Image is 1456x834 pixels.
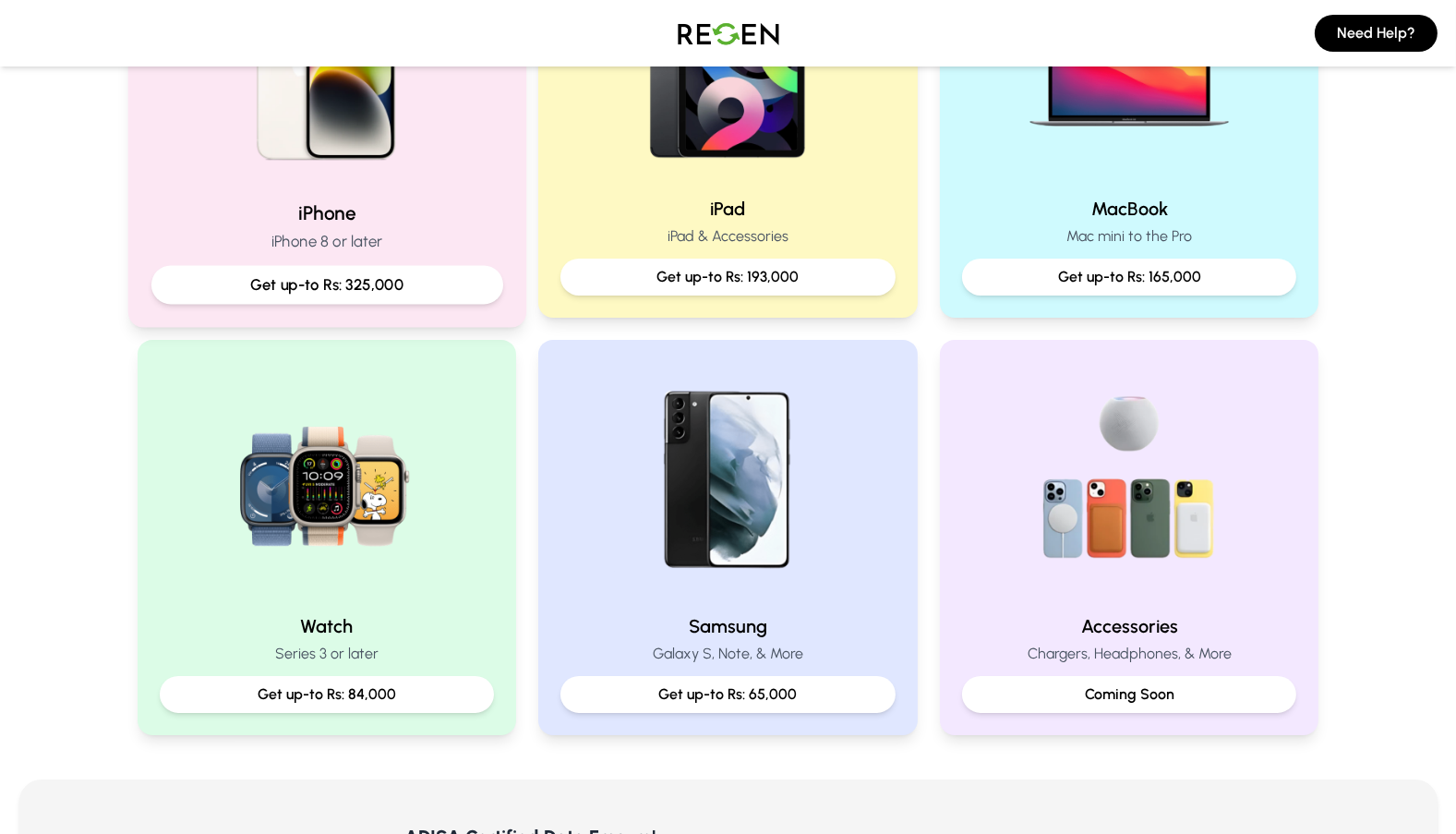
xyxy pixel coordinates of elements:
[160,613,495,639] h2: Watch
[150,199,502,226] h2: iPhone
[166,273,487,296] p: Get up-to Rs: 325,000
[209,362,445,598] img: Watch
[150,231,502,254] p: iPhone 8 or later
[962,643,1297,665] p: Chargers, Headphones, & More
[560,643,896,665] p: Galaxy S, Note, & More
[560,225,896,248] p: iPad & Accessories
[1011,362,1247,598] img: Accessories
[664,7,793,59] img: Logo
[560,196,896,222] h2: iPad
[962,613,1297,639] h2: Accessories
[560,613,896,639] h2: Samsung
[977,266,1282,288] p: Get up-to Rs: 165,000
[575,683,881,706] p: Get up-to Rs: 65,000
[160,643,495,665] p: Series 3 or later
[609,362,846,598] img: Samsung
[962,225,1297,248] p: Mac mini to the Pro
[1315,15,1438,52] button: Need Help?
[575,266,881,288] p: Get up-to Rs: 193,000
[977,683,1282,706] p: Coming Soon
[174,683,480,706] p: Get up-to Rs: 84,000
[962,196,1297,222] h2: MacBook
